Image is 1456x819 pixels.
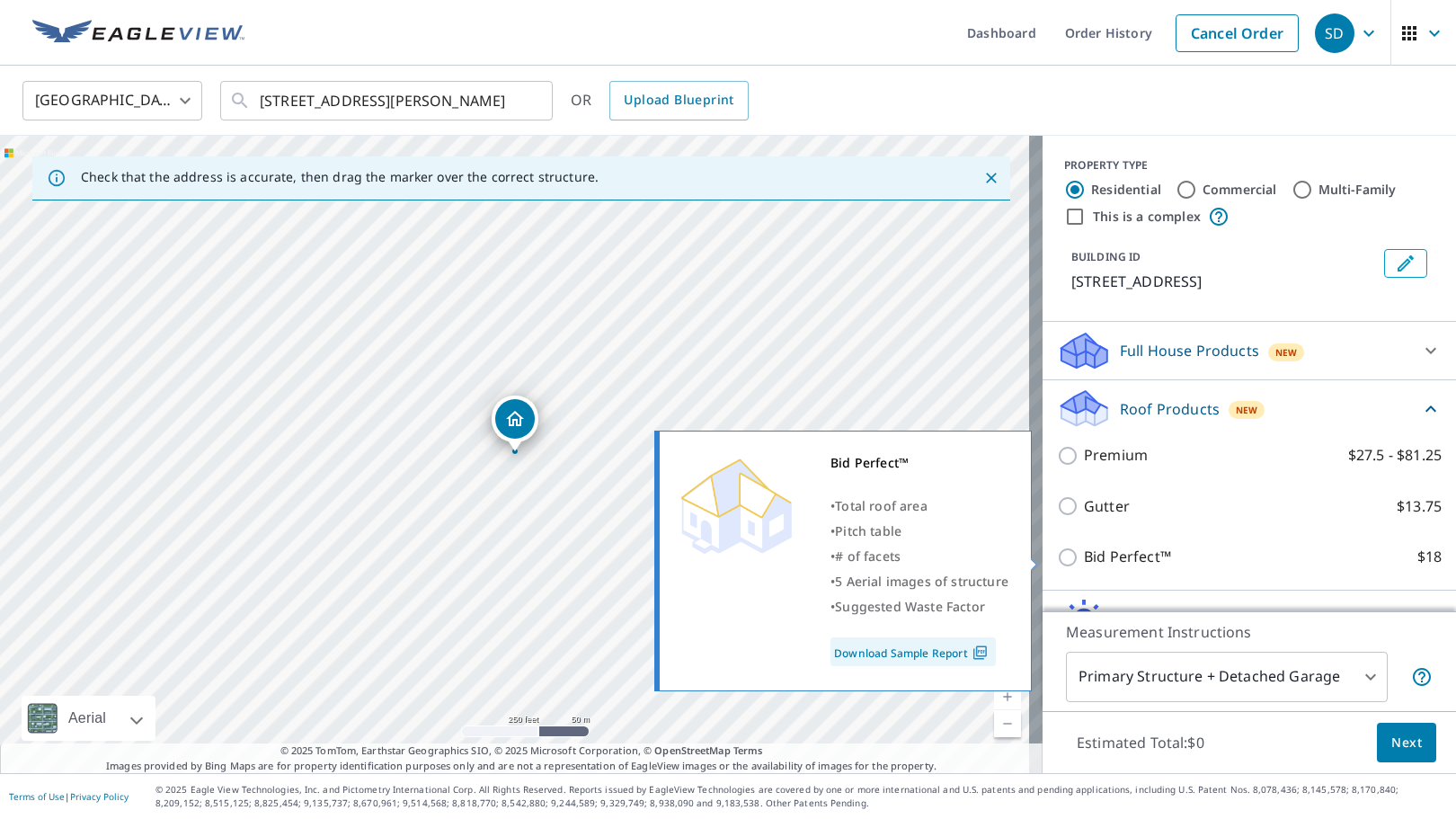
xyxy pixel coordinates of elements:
a: Current Level 17, Zoom Out [994,710,1021,737]
label: This is a complex [1093,208,1201,226]
p: $27.5 - $81.25 [1348,444,1442,467]
a: Upload Blueprint [609,81,748,120]
a: Terms [733,743,763,757]
label: Residential [1091,181,1161,199]
div: • [830,594,1008,619]
span: Pitch table [835,522,901,539]
div: • [830,544,1008,569]
div: OR [571,81,749,120]
a: Privacy Policy [70,790,129,803]
div: [GEOGRAPHIC_DATA] [22,76,202,126]
div: Bid Perfect™ [830,450,1008,476]
div: PROPERTY TYPE [1064,157,1434,174]
span: # of facets [835,547,901,565]
a: Current Level 17, Zoom In [994,683,1021,710]
p: | [9,791,129,802]
button: Edit building 1 [1384,249,1427,278]
input: Search by address or latitude-longitude [260,76,516,126]
p: $18 [1417,546,1442,568]
p: [STREET_ADDRESS] [1071,271,1377,292]
button: Close [980,166,1003,190]
img: EV Logo [32,20,244,47]
img: Premium [673,450,799,558]
img: Pdf Icon [968,645,992,661]
span: Total roof area [835,497,928,514]
div: Full House ProductsNew [1057,329,1442,372]
div: Roof ProductsNew [1057,387,1442,430]
p: Estimated Total: $0 [1062,723,1219,762]
p: $13.75 [1397,495,1442,518]
p: Roof Products [1120,398,1220,420]
span: Upload Blueprint [624,89,733,111]
p: Check that the address is accurate, then drag the marker over the correct structure. [81,169,599,185]
div: • [830,519,1008,544]
a: OpenStreetMap [654,743,730,757]
div: Aerial [63,696,111,741]
p: Premium [1084,444,1148,467]
p: Bid Perfect™ [1084,546,1171,568]
span: New [1275,345,1298,360]
p: Full House Products [1120,340,1259,361]
label: Multi-Family [1318,181,1397,199]
a: Terms of Use [9,790,65,803]
a: Download Sample Report [830,637,996,666]
div: • [830,569,1008,594]
div: Dropped pin, building 1, Residential property, 3856 Northview Dr Stow, OH 44224 [492,396,538,451]
span: Suggested Waste Factor [835,598,985,615]
div: Aerial [22,696,155,741]
div: SD [1315,13,1354,53]
p: Solar Products [1120,609,1222,630]
p: Measurement Instructions [1066,621,1433,643]
label: Commercial [1203,181,1277,199]
span: 5 Aerial images of structure [835,573,1008,590]
button: Next [1377,723,1436,763]
span: Next [1391,732,1422,754]
span: Your report will include the primary structure and a detached garage if one exists. [1411,666,1433,688]
div: • [830,494,1008,519]
a: Cancel Order [1176,14,1299,52]
div: Solar ProductsNew [1057,598,1442,641]
p: Gutter [1084,495,1130,518]
span: New [1236,403,1258,417]
p: BUILDING ID [1071,249,1141,264]
p: © 2025 Eagle View Technologies, Inc. and Pictometry International Corp. All Rights Reserved. Repo... [155,783,1447,810]
div: Primary Structure + Detached Garage [1066,652,1388,702]
span: © 2025 TomTom, Earthstar Geographics SIO, © 2025 Microsoft Corporation, © [280,743,763,759]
